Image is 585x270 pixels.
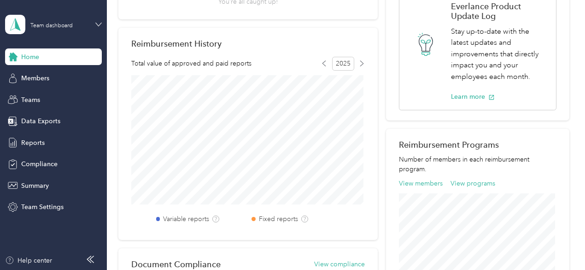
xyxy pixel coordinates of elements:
h2: Reimbursement History [131,39,222,48]
span: Reports [21,138,45,148]
span: Summary [21,181,49,191]
p: Stay up-to-date with the latest updates and improvements that directly impact you and your employ... [451,26,546,83]
p: Number of members in each reimbursement program. [399,155,556,174]
button: Help center [5,256,52,265]
span: Data Exports [21,116,60,126]
button: Learn more [451,92,495,102]
span: Total value of approved and paid reports [131,59,252,68]
span: Compliance [21,159,58,169]
h2: Document Compliance [131,259,221,269]
label: Variable reports [163,214,209,224]
button: View compliance [314,259,365,269]
span: Teams [21,95,40,105]
label: Fixed reports [259,214,298,224]
button: View programs [450,179,495,188]
h1: Everlance Product Update Log [451,1,546,21]
span: 2025 [332,57,354,71]
iframe: Everlance-gr Chat Button Frame [533,218,585,270]
h2: Reimbursement Programs [399,140,556,150]
span: Home [21,52,39,62]
button: View members [399,179,443,188]
span: Members [21,73,49,83]
span: Team Settings [21,202,64,212]
div: Team dashboard [30,23,73,29]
